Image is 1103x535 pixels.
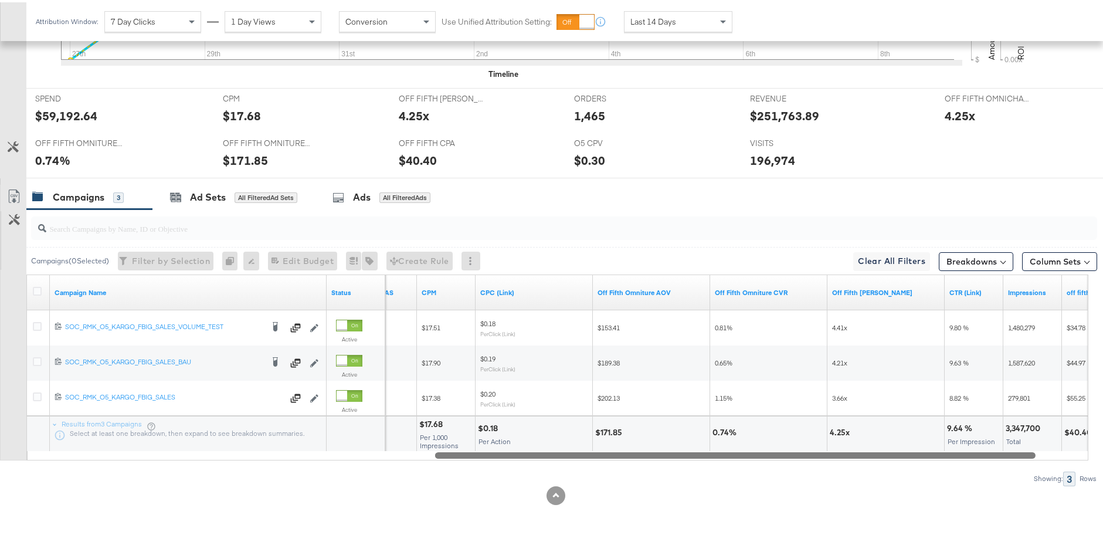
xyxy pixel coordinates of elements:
[574,105,605,122] div: 1,465
[422,356,440,365] span: $17.90
[1008,356,1035,365] span: 1,587,620
[1006,435,1021,443] span: Total
[949,391,969,400] span: 8.82 %
[947,421,976,432] div: 9.64 %
[331,286,381,295] a: Shows the current state of your Ad Campaign.
[598,321,620,330] span: $153.41
[1079,472,1097,480] div: Rows
[715,321,732,330] span: 0.81%
[345,14,388,25] span: Conversion
[35,15,99,23] div: Attribution Window:
[858,252,925,266] span: Clear All Filters
[65,355,263,364] div: SOC_RMK_O5_KARGO_FBIG_SALES_BAU
[1008,321,1035,330] span: 1,480,279
[235,190,297,201] div: All Filtered Ad Sets
[1067,391,1085,400] span: $55.25
[336,333,362,341] label: Active
[35,136,123,147] span: OFF FIFTH OMNITURE CVR
[1022,250,1097,269] button: Column Sets
[190,188,226,202] div: Ad Sets
[336,404,362,411] label: Active
[832,356,847,365] span: 4.21x
[480,352,495,361] span: $0.19
[478,421,501,432] div: $0.18
[35,91,123,102] span: SPEND
[419,417,446,428] div: $17.68
[442,14,552,25] label: Use Unified Attribution Setting:
[832,286,940,295] a: 9/20 Update
[65,390,283,399] div: SOC_RMK_O5_KARGO_FBIG_SALES
[715,286,823,295] a: 9/20 Update
[1016,43,1026,57] text: ROI
[750,150,795,167] div: 196,974
[1063,469,1075,484] div: 3
[945,91,1033,102] span: OFF FIFTH OMNICHANNEL ROAS
[598,356,620,365] span: $189.38
[630,14,676,25] span: Last 14 Days
[853,250,930,269] button: Clear All Filters
[1006,421,1044,432] div: 3,347,700
[598,286,705,295] a: 9/20 Update
[1067,321,1085,330] span: $34.78
[832,391,847,400] span: 3.66x
[598,391,620,400] span: $202.13
[399,91,487,102] span: OFF FIFTH [PERSON_NAME]
[231,14,276,25] span: 1 Day Views
[750,136,838,147] span: VISITS
[399,136,487,147] span: OFF FIFTH CPA
[480,317,495,326] span: $0.18
[939,250,1013,269] button: Breakdowns
[422,286,471,295] a: The average cost you've paid to have 1,000 impressions of your ad.
[574,136,662,147] span: O5 CPV
[223,150,268,167] div: $171.85
[1033,472,1063,480] div: Showing:
[222,249,243,268] div: 0
[488,66,518,77] div: Timeline
[1067,356,1085,365] span: $44.97
[65,320,263,331] a: SOC_RMK_O5_KARGO_FBIG_SALES_VOLUME_TEST
[986,6,997,57] text: Amount (USD)
[948,435,995,443] span: Per Impression
[480,398,515,405] sub: Per Click (Link)
[420,431,459,448] span: Per 1,000 Impressions
[830,425,853,436] div: 4.25x
[65,390,283,402] a: SOC_RMK_O5_KARGO_FBIG_SALES
[111,14,155,25] span: 7 Day Clicks
[65,355,263,367] a: SOC_RMK_O5_KARGO_FBIG_SALES_BAU
[46,210,999,233] input: Search Campaigns by Name, ID or Objective
[223,91,311,102] span: CPM
[595,425,626,436] div: $171.85
[422,391,440,400] span: $17.38
[379,190,430,201] div: All Filtered Ads
[480,363,515,370] sub: Per Click (Link)
[399,150,437,167] div: $40.40
[832,321,847,330] span: 4.41x
[65,320,263,329] div: SOC_RMK_O5_KARGO_FBIG_SALES_VOLUME_TEST
[949,321,969,330] span: 9.80 %
[113,190,124,201] div: 3
[31,253,109,264] div: Campaigns ( 0 Selected)
[480,387,495,396] span: $0.20
[1008,286,1057,295] a: The number of times your ad was served. On mobile apps an ad is counted as served the first time ...
[750,91,838,102] span: REVENUE
[478,435,511,443] span: Per Action
[750,105,819,122] div: $251,763.89
[715,391,732,400] span: 1.15%
[422,321,440,330] span: $17.51
[336,368,362,376] label: Active
[945,105,975,122] div: 4.25x
[35,150,70,167] div: 0.74%
[223,136,311,147] span: OFF FIFTH OMNITURE AOV
[35,105,97,122] div: $59,192.64
[712,425,740,436] div: 0.74%
[949,286,999,295] a: The number of clicks received on a link in your ad divided by the number of impressions.
[55,286,322,295] a: Your campaign name.
[480,328,515,335] sub: Per Click (Link)
[223,105,261,122] div: $17.68
[715,356,732,365] span: 0.65%
[53,188,104,202] div: Campaigns
[399,105,429,122] div: 4.25x
[353,188,371,202] div: Ads
[1008,391,1030,400] span: 279,801
[574,91,662,102] span: ORDERS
